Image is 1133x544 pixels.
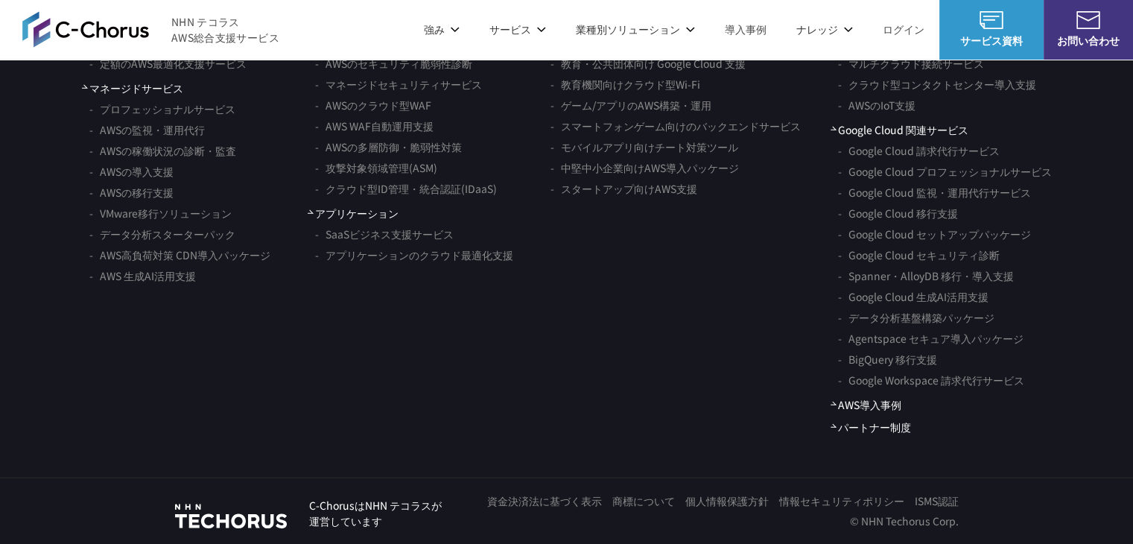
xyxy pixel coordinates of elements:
a: AWS導入事例 [831,397,901,413]
a: 情報セキュリティポリシー [779,493,904,509]
p: ナレッジ [796,22,853,37]
a: プロフェッショナルサービス [89,98,235,119]
a: 定額のAWS最適化支援サービス [89,53,247,74]
span: NHN テコラス AWS総合支援サービス [171,14,279,45]
a: マネージドサービス [82,80,183,96]
a: ISMS認証 [915,493,959,509]
a: AWSの監視・運用代行 [89,119,205,140]
a: Google Workspace 請求代行サービス [838,370,1024,390]
a: Google Cloud セットアップパッケージ [838,224,1031,244]
a: AWSの稼働状況の診断・監査 [89,140,236,161]
a: Google Cloud 移行支援 [838,203,958,224]
a: データ分析基盤構築パッケージ [838,307,994,328]
a: ログイン [883,22,924,37]
a: クラウド型コンタクトセンター導入支援 [838,74,1036,95]
a: AWS高負荷対策 CDN導入パッケージ [89,244,270,265]
p: 強み [424,22,460,37]
span: お問い合わせ [1044,33,1133,48]
a: Google Cloud 請求代行サービス [838,140,1000,161]
a: スタートアップ向けAWS支援 [550,178,697,199]
a: マネージドセキュリティサービス [315,74,482,95]
a: AWSの移行支援 [89,182,174,203]
a: データ分析スターターパック [89,224,235,244]
a: アプリケーションのクラウド最適化支援 [315,244,513,265]
a: Agentspace セキュア導入パッケージ [838,328,1023,349]
span: Google Cloud 関連サービス [831,122,968,138]
p: サービス [489,22,546,37]
a: SaaSビジネス支援サービス [315,224,454,244]
a: AWSのクラウド型WAF [315,95,431,116]
a: AWS 生成AI活用支援 [89,265,196,286]
img: AWS総合支援サービス C-Chorus サービス資料 [980,11,1003,29]
span: アプリケーション [308,206,399,221]
img: AWS総合支援サービス C-Chorus [22,11,149,47]
a: BigQuery 移行支援 [838,349,937,370]
a: 資金決済法に基づく表示 [487,493,602,509]
a: 教育機関向けクラウド型Wi-Fi [550,74,700,95]
a: Spanner・AlloyDB 移行・導入支援 [838,265,1014,286]
a: Google Cloud 生成AI活用支援 [838,286,988,307]
a: Google Cloud プロフェッショナルサービス [838,161,1052,182]
a: 商標について [612,493,675,509]
img: お問い合わせ [1076,11,1100,29]
a: AWSのセキュリティ脆弱性診断 [315,53,472,74]
a: マルチクラウド接続サービス [838,53,984,74]
a: AWS WAF自動運用支援 [315,116,434,136]
a: 個人情報保護方針 [685,493,769,509]
span: サービス資料 [939,33,1044,48]
a: AWSの導入支援 [89,161,174,182]
p: C-ChorusはNHN テコラスが 運営しています [309,498,442,529]
p: © NHN Techorus Corp. [477,513,959,529]
p: 業種別ソリューション [576,22,695,37]
a: 中堅中小企業向けAWS導入パッケージ [550,157,739,178]
a: ゲーム/アプリのAWS構築・運用 [550,95,711,116]
a: 教育・公共団体向け Google Cloud 支援 [550,53,746,74]
a: Google Cloud セキュリティ診断 [838,244,1000,265]
a: パートナー制度 [831,420,911,435]
a: 攻撃対象領域管理(ASM) [315,157,437,178]
a: AWS総合支援サービス C-Chorus NHN テコラスAWS総合支援サービス [22,11,279,47]
a: スマートフォンゲーム向けのバックエンドサービス [550,116,801,136]
a: クラウド型ID管理・統合認証(IDaaS) [315,178,497,199]
a: Google Cloud 監視・運用代行サービス [838,182,1031,203]
a: 導入事例 [725,22,767,37]
a: AWSのIoT支援 [838,95,915,116]
a: AWSの多層防御・脆弱性対策 [315,136,462,157]
a: VMware移行ソリューション [89,203,232,224]
a: モバイルアプリ向けチート対策ツール [550,136,738,157]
